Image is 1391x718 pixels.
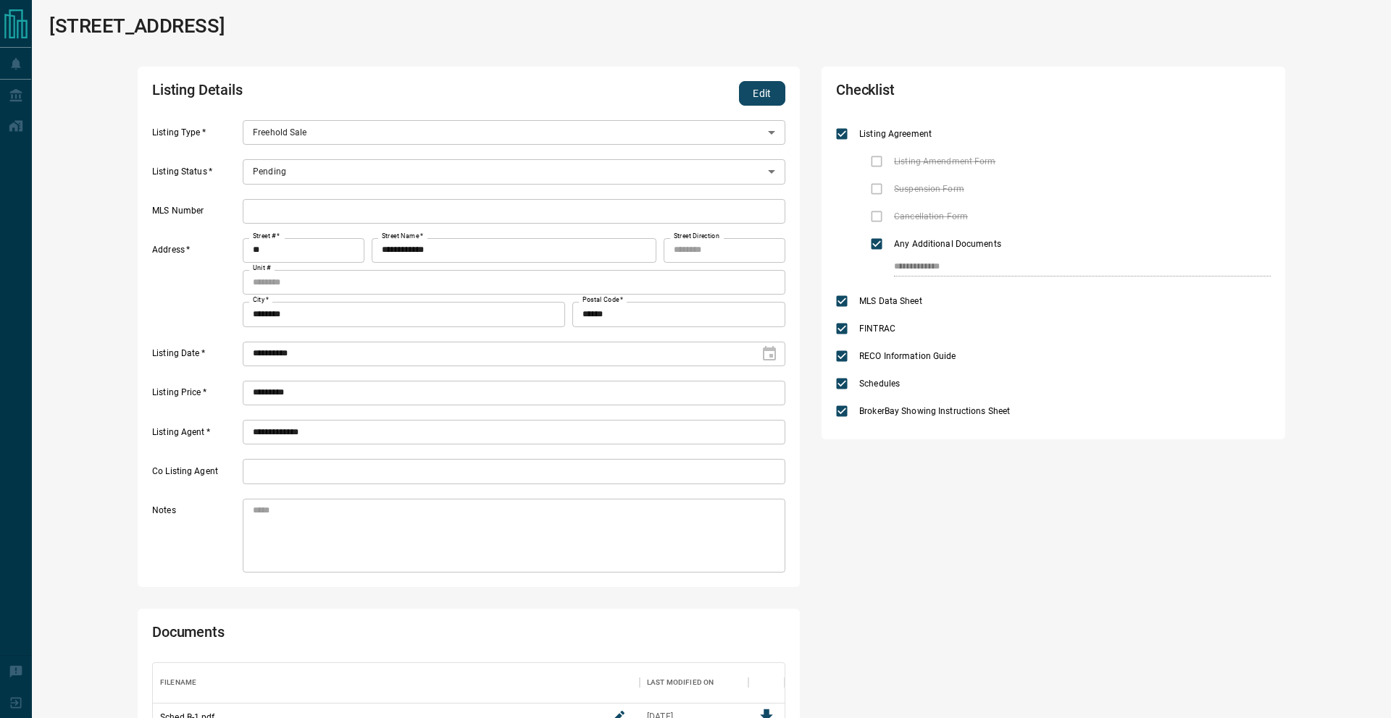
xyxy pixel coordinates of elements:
label: Notes [152,504,239,573]
label: Listing Price [152,387,239,405]
span: BrokerBay Showing Instructions Sheet [856,405,1014,418]
span: RECO Information Guide [856,350,959,363]
label: Street Name [382,232,423,241]
label: Address [152,244,239,326]
span: Schedules [856,377,903,390]
span: Listing Amendment Form [890,155,999,168]
h2: Documents [152,623,532,648]
label: Listing Status [152,166,239,185]
div: Filename [160,662,196,703]
label: MLS Number [152,205,239,224]
div: Pending [243,159,785,184]
span: FINTRAC [856,322,899,335]
span: Suspension Form [890,182,968,195]
button: Edit [739,81,785,106]
h2: Listing Details [152,81,532,106]
input: checklist input [894,258,1240,276]
label: Listing Agent [152,426,239,445]
label: Street # [253,232,280,241]
label: City [253,295,269,305]
div: Last Modified On [640,662,748,703]
h1: [STREET_ADDRESS] [49,14,225,38]
label: Co Listing Agent [152,465,239,484]
span: Listing Agreement [856,127,935,140]
label: Listing Date [152,347,239,366]
label: Listing Type [152,127,239,145]
label: Street Direction [674,232,719,241]
h2: Checklist [836,81,1097,106]
span: MLS Data Sheet [856,295,926,308]
span: Cancellation Form [890,210,972,223]
div: Filename [153,662,640,703]
div: Freehold Sale [243,120,785,145]
span: Any Additional Documents [890,237,1005,250]
div: Last Modified On [647,662,714,703]
label: Unit # [253,263,271,273]
label: Postal Code [582,295,623,305]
